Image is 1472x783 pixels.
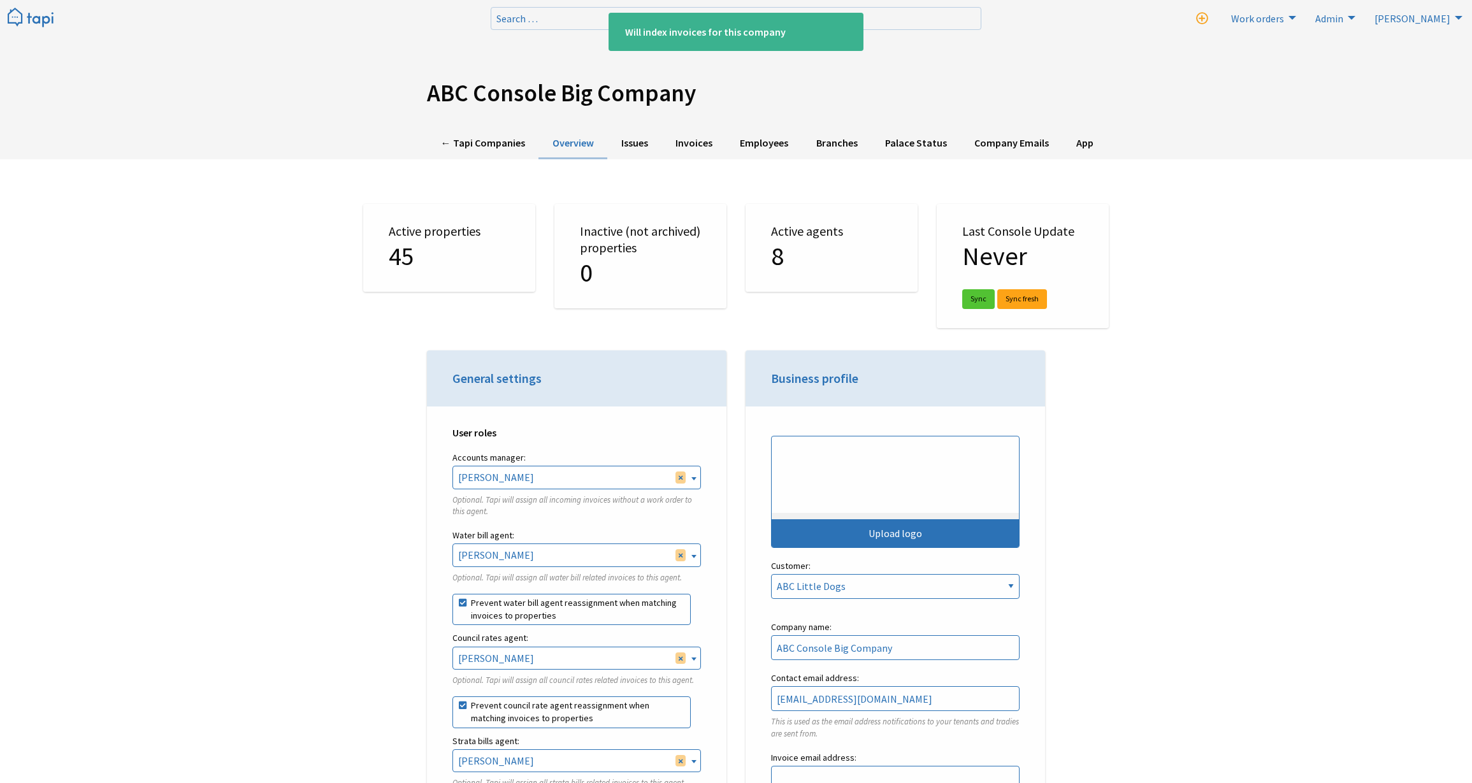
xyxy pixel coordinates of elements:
[427,79,1045,108] h1: ABC Console Big Company
[452,647,701,670] span: Rebekah Osborne
[675,471,686,483] span: Remove all items
[960,128,1062,159] a: Company Emails
[496,12,538,25] span: Search …
[452,630,701,646] label: Council rates agent:
[675,755,686,766] span: Remove all items
[675,652,686,664] span: Remove all items
[662,128,726,159] a: Invoices
[1063,128,1108,159] a: App
[452,594,691,626] label: Prevent water bill agent reassignment when matching invoices to properties
[453,544,700,566] span: Anna Pengelly
[962,289,995,309] a: Sync
[802,128,871,159] a: Branches
[453,466,700,488] span: Josh Sali
[389,240,414,272] span: 45
[772,519,1019,547] div: Upload logo
[962,240,1027,272] span: Never
[1367,8,1466,28] li: Ken
[1231,12,1284,25] span: Work orders
[452,749,701,772] span: Taylor Coleman
[771,716,1020,739] p: This is used as the email address notifications to your tenants and tradies are sent from.
[771,436,1020,548] button: Upload logo
[997,289,1047,309] a: Sync fresh
[580,257,593,289] span: 0
[452,426,496,439] strong: User roles
[771,574,1020,599] select: Customer:
[771,670,1020,711] label: Contact email address:
[771,370,1020,387] h3: Business profile
[452,543,701,566] span: Anna Pengelly
[1315,12,1343,25] span: Admin
[452,528,701,543] label: Water bill agent:
[427,128,538,159] a: ← Tapi Companies
[1223,8,1299,28] a: Work orders
[1367,8,1466,28] a: [PERSON_NAME]
[1308,8,1359,28] a: Admin
[871,128,960,159] a: Palace Status
[452,450,701,466] label: Accounts manager:
[452,466,701,489] span: Josh Sali
[675,549,686,561] span: Remove all items
[538,128,607,159] a: Overview
[453,750,700,772] span: Taylor Coleman
[453,647,700,669] span: Rebekah Osborne
[771,558,1020,609] label: Customer:
[452,675,701,686] p: Optional. Tapi will assign all council rates related invoices to this agent.
[771,619,1020,660] label: Company name:
[363,204,535,292] div: Active properties
[1375,12,1450,25] span: [PERSON_NAME]
[609,13,863,51] div: Will index invoices for this company
[726,128,802,159] a: Employees
[771,635,1020,660] input: Company name:
[771,686,1020,711] input: Contact email address:
[746,204,918,292] div: Active agents
[452,572,701,584] p: Optional. Tapi will assign all water bill related invoices to this agent.
[8,8,54,29] img: Tapi logo
[937,204,1109,328] div: Last Console Update
[554,204,726,308] div: Inactive (not archived) properties
[452,370,701,387] h3: General settings
[452,494,701,517] p: Optional. Tapi will assign all incoming invoices without a work order to this agent.
[607,128,661,159] a: Issues
[452,696,691,728] label: Prevent council rate agent reassignment when matching invoices to properties
[771,240,784,272] span: 8
[452,733,701,749] label: Strata bills agent:
[1196,13,1208,25] i: New work order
